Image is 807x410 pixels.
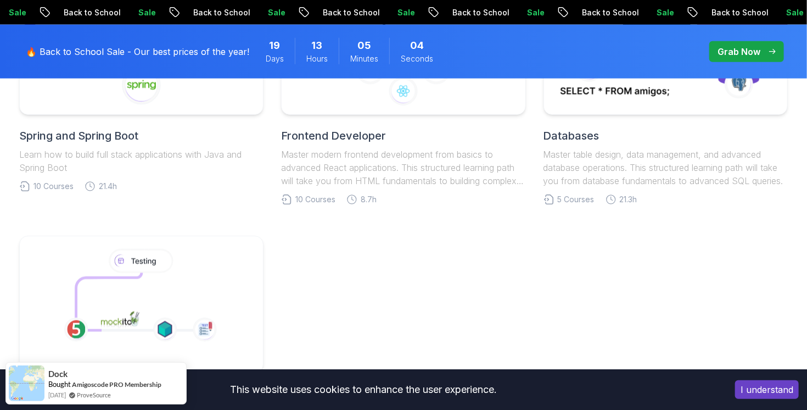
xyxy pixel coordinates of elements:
[270,38,281,53] span: 19 Days
[756,7,792,18] p: Sale
[293,7,368,18] p: Back to School
[350,53,378,64] span: Minutes
[99,181,117,192] span: 21.4h
[295,194,335,205] span: 10 Courses
[543,148,788,187] p: Master table design, data management, and advanced database operations. This structured learning ...
[735,380,799,399] button: Accept cookies
[552,7,627,18] p: Back to School
[281,148,525,187] p: Master modern frontend development from basics to advanced React applications. This structured le...
[26,45,249,58] p: 🔥 Back to School Sale - Our best prices of the year!
[281,128,525,143] h2: Frontend Developer
[410,38,424,53] span: 4 Seconds
[9,365,44,401] img: provesource social proof notification image
[48,380,71,389] span: Bought
[627,7,662,18] p: Sale
[48,390,66,400] span: [DATE]
[682,7,756,18] p: Back to School
[361,194,377,205] span: 8.7h
[266,53,284,64] span: Days
[620,194,637,205] span: 21.3h
[8,378,719,402] div: This website uses cookies to enhance the user experience.
[109,7,144,18] p: Sale
[48,369,68,379] span: Dock
[164,7,238,18] p: Back to School
[401,53,433,64] span: Seconds
[423,7,497,18] p: Back to School
[19,148,264,174] p: Learn how to build full stack applications with Java and Spring Boot
[33,181,74,192] span: 10 Courses
[497,7,533,18] p: Sale
[368,7,403,18] p: Sale
[718,45,760,58] p: Grab Now
[72,380,161,389] a: Amigoscode PRO Membership
[19,128,264,143] h2: Spring and Spring Boot
[312,38,323,53] span: 13 Hours
[34,7,109,18] p: Back to School
[306,53,328,64] span: Hours
[543,128,788,143] h2: Databases
[558,194,595,205] span: 5 Courses
[77,390,111,400] a: ProveSource
[357,38,371,53] span: 5 Minutes
[238,7,273,18] p: Sale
